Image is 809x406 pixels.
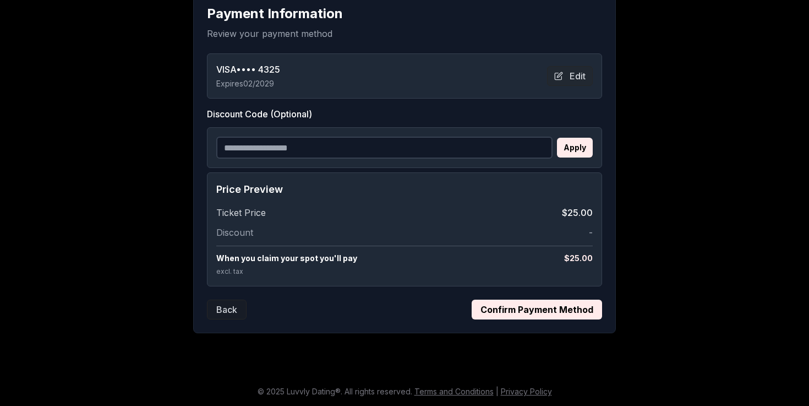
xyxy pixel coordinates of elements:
[216,78,280,89] p: Expires 02/2029
[207,107,602,121] label: Discount Code (Optional)
[216,267,243,275] span: excl. tax
[589,226,593,239] span: -
[216,226,253,239] span: Discount
[216,206,266,219] span: Ticket Price
[472,300,602,320] button: Confirm Payment Method
[564,253,593,264] span: $ 25.00
[216,182,593,197] h4: Price Preview
[216,253,357,264] span: When you claim your spot you'll pay
[547,66,593,86] button: Edit
[501,387,552,396] a: Privacy Policy
[207,27,602,40] p: Review your payment method
[207,300,247,320] button: Back
[414,387,494,396] a: Terms and Conditions
[207,5,602,23] h2: Payment Information
[216,63,280,76] span: VISA •••• 4325
[562,206,593,219] span: $25.00
[557,138,593,158] button: Apply
[496,387,499,396] span: |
